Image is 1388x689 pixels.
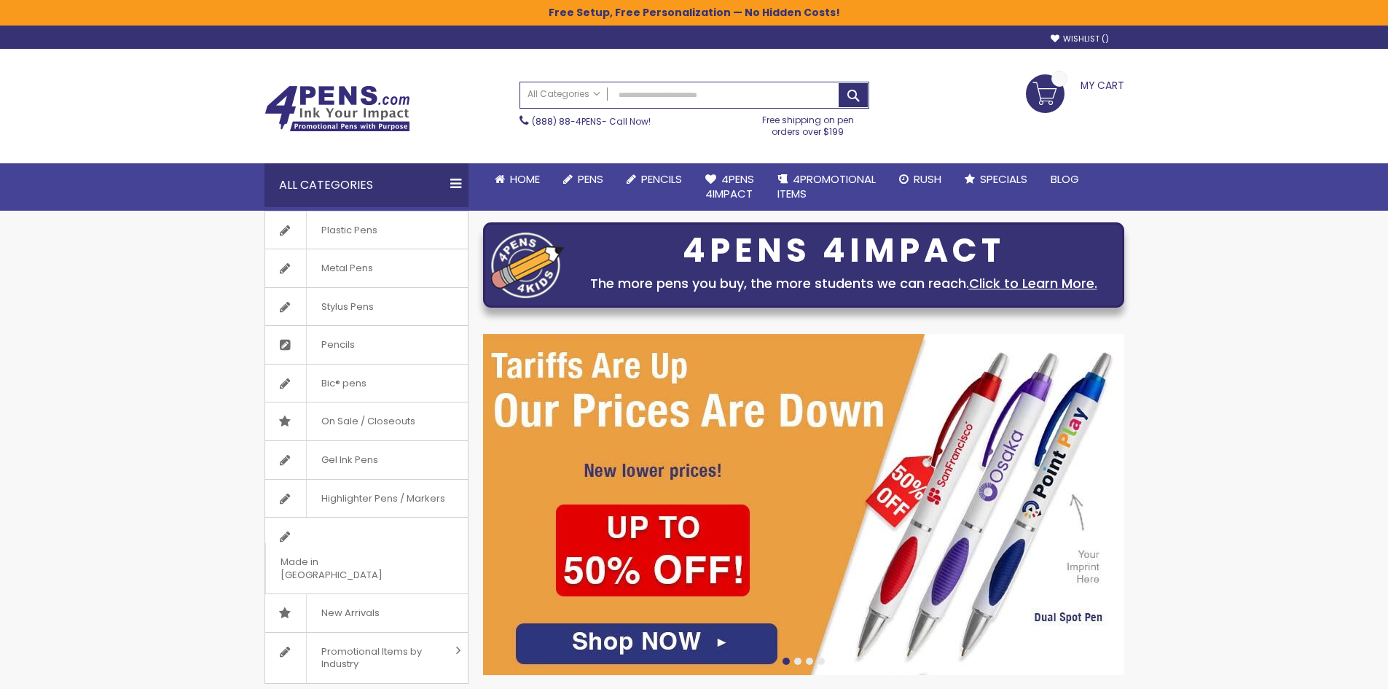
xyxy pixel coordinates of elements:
span: Bic® pens [306,365,381,402]
a: Pencils [265,326,468,364]
a: Promotional Items by Industry [265,633,468,683]
span: Highlighter Pens / Markers [306,480,460,518]
a: Rush [887,163,953,195]
div: All Categories [264,163,468,207]
img: four_pen_logo.png [491,232,564,298]
a: Bic® pens [265,365,468,402]
a: New Arrivals [265,594,468,632]
span: - Call Now! [532,115,651,128]
a: Made in [GEOGRAPHIC_DATA] [265,518,468,593]
span: Gel Ink Pens [306,441,393,479]
span: Plastic Pens [306,211,392,249]
a: Metal Pens [265,249,468,287]
span: Home [510,171,540,187]
span: Stylus Pens [306,288,388,326]
span: Made in [GEOGRAPHIC_DATA] [265,543,431,593]
span: All Categories [528,88,600,100]
span: Pencils [641,171,682,187]
a: 4PROMOTIONALITEMS [766,163,887,211]
a: All Categories [520,82,608,106]
span: Pencils [306,326,369,364]
a: Pencils [615,163,694,195]
a: Highlighter Pens / Markers [265,480,468,518]
div: The more pens you buy, the more students we can reach. [571,273,1116,294]
a: Stylus Pens [265,288,468,326]
span: Specials [980,171,1027,187]
span: On Sale / Closeouts [306,402,430,440]
img: /cheap-promotional-products.html [483,334,1124,675]
span: 4Pens 4impact [705,171,754,201]
span: Blog [1051,171,1079,187]
a: Pens [552,163,615,195]
div: Free shipping on pen orders over $199 [747,109,869,138]
a: Click to Learn More. [969,274,1097,292]
a: Specials [953,163,1039,195]
span: Promotional Items by Industry [306,633,450,683]
span: New Arrivals [306,594,394,632]
a: On Sale / Closeouts [265,402,468,440]
a: Home [483,163,552,195]
a: (888) 88-4PENS [532,115,602,128]
div: 4PENS 4IMPACT [571,235,1116,266]
span: Rush [914,171,941,187]
a: Wishlist [1051,34,1109,44]
img: 4Pens Custom Pens and Promotional Products [264,85,410,132]
span: 4PROMOTIONAL ITEMS [777,171,876,201]
a: Plastic Pens [265,211,468,249]
a: 4Pens4impact [694,163,766,211]
span: Pens [578,171,603,187]
span: Metal Pens [306,249,388,287]
a: Gel Ink Pens [265,441,468,479]
a: Blog [1039,163,1091,195]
